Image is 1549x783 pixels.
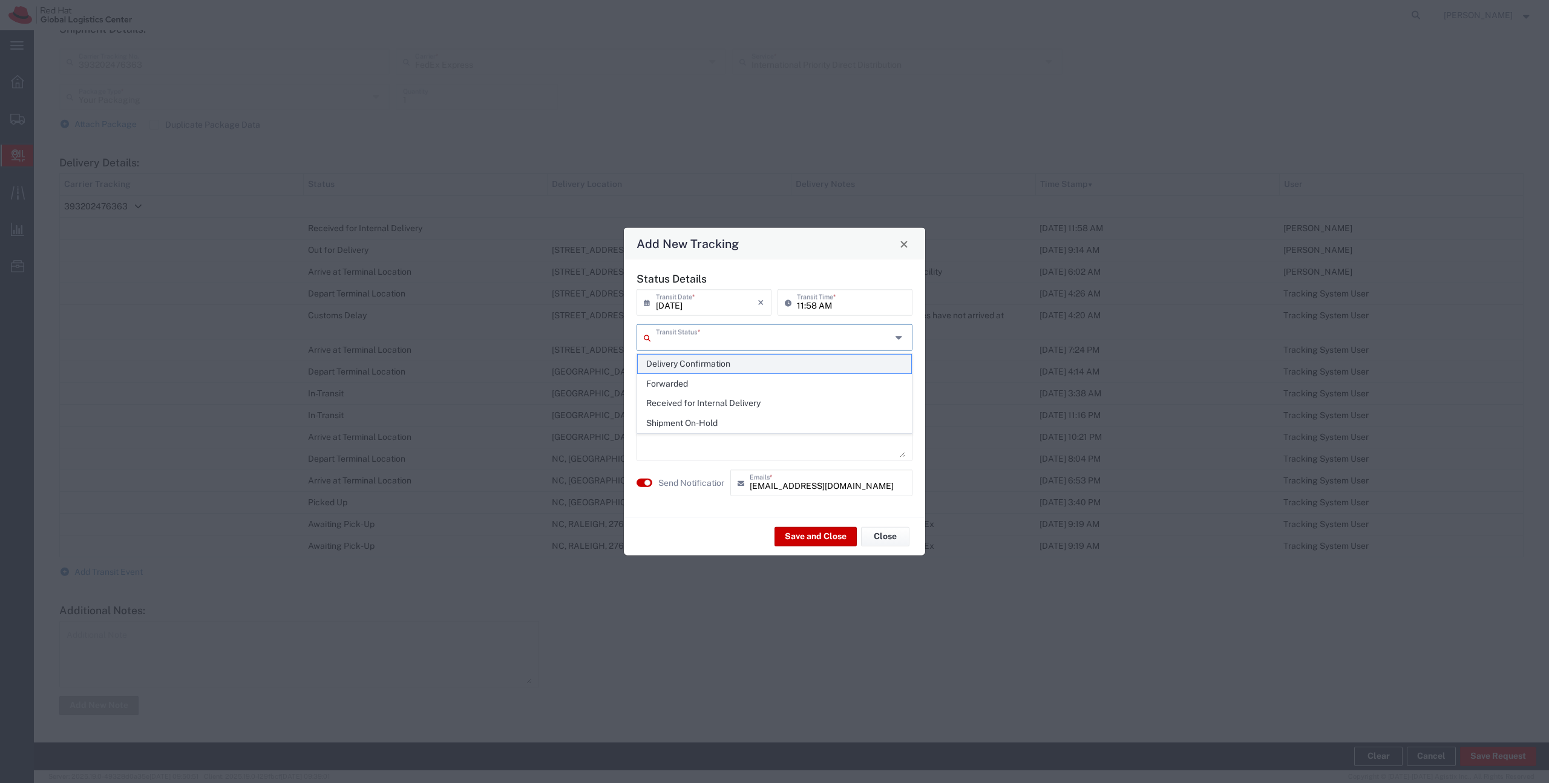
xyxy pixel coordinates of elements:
[637,272,912,285] h5: Status Details
[637,235,739,252] h4: Add New Tracking
[658,476,726,489] label: Send Notification
[861,526,909,546] button: Close
[758,293,764,312] i: ×
[638,375,911,393] span: Forwarded
[896,235,912,252] button: Close
[774,526,857,546] button: Save and Close
[658,476,724,489] agx-label: Send Notification
[638,355,911,373] span: Delivery Confirmation
[638,394,911,413] span: Received for Internal Delivery
[638,414,911,433] span: Shipment On-Hold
